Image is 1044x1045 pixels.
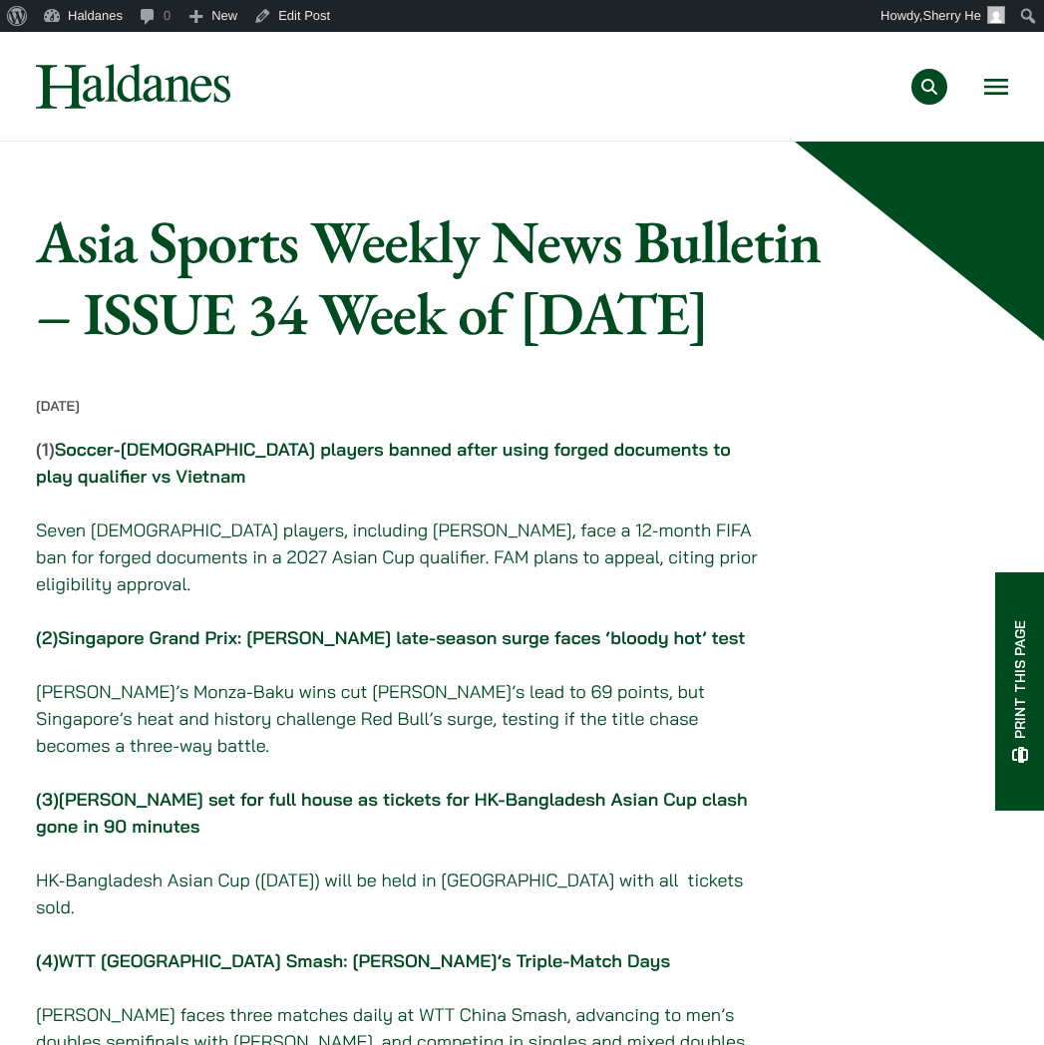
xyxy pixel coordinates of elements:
[36,626,58,649] strong: (2)
[36,438,731,488] strong: (1)
[984,79,1008,95] button: Open menu
[36,949,59,972] b: (4)
[36,397,80,415] time: [DATE]
[58,626,745,649] a: Singapore Grand Prix: [PERSON_NAME] late-season surge faces ‘bloody hot’ test
[922,8,981,23] span: Sherry He
[911,69,947,105] button: Search
[36,438,731,488] a: Soccer-[DEMOGRAPHIC_DATA] players banned after using forged documents to play qualifier vs Vietnam
[36,788,748,838] a: [PERSON_NAME] set for full house as tickets for HK-Bangladesh Asian Cup clash gone in 90 minutes
[36,867,765,920] p: HK-Bangladesh Asian Cup ([DATE]) will be held in [GEOGRAPHIC_DATA] with all tickets sold.
[59,949,670,972] a: WTT [GEOGRAPHIC_DATA] Smash: [PERSON_NAME]’s Triple-Match Days
[36,205,859,349] h1: Asia Sports Weekly News Bulletin – ISSUE 34 Week of [DATE]
[36,517,765,597] p: Seven [DEMOGRAPHIC_DATA] players, including [PERSON_NAME], face a 12-month FIFA ban for forged do...
[36,678,765,759] p: [PERSON_NAME]’s Monza-Baku wins cut [PERSON_NAME]’s lead to 69 points, but Singapore’s heat and h...
[36,788,59,811] strong: (3)
[36,64,230,109] img: Logo of Haldanes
